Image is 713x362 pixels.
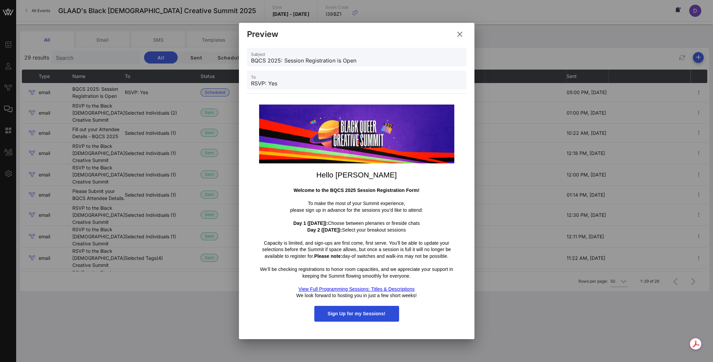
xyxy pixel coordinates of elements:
[328,311,386,316] span: Sign Up for my Sessions!
[314,306,399,322] a: Sign Up for my Sessions!
[293,220,328,226] strong: Day 1 ([DATE]):
[298,286,415,292] a: View Full Programming Sessions: Titles & Descriptions
[259,292,454,299] p: We look forward to hosting you in just a few short weeks!
[293,188,419,193] strong: Welcome to the BQCS 2025 Session Registration Form!
[247,29,279,39] div: Preview
[251,75,256,80] label: To
[307,227,342,233] strong: Day 2 ([DATE]):
[316,171,397,179] span: Hello [PERSON_NAME]
[259,200,454,207] p: To make the most of your Summit experience,
[251,52,265,57] label: Subject
[259,220,454,227] p: Choose between plenaries or fireside chats
[259,240,454,260] p: Capacity is limited, and sign-ups are first come, first serve. You’ll be able to update your sele...
[259,227,454,234] p: Select your breakout sessions
[259,207,454,214] p: please sign up in advance for the sessions you’d like to attend:
[314,253,343,259] strong: Please note:
[259,266,454,279] p: We’ll be checking registrations to honor room capacities, and we appreciate your support in keepi...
